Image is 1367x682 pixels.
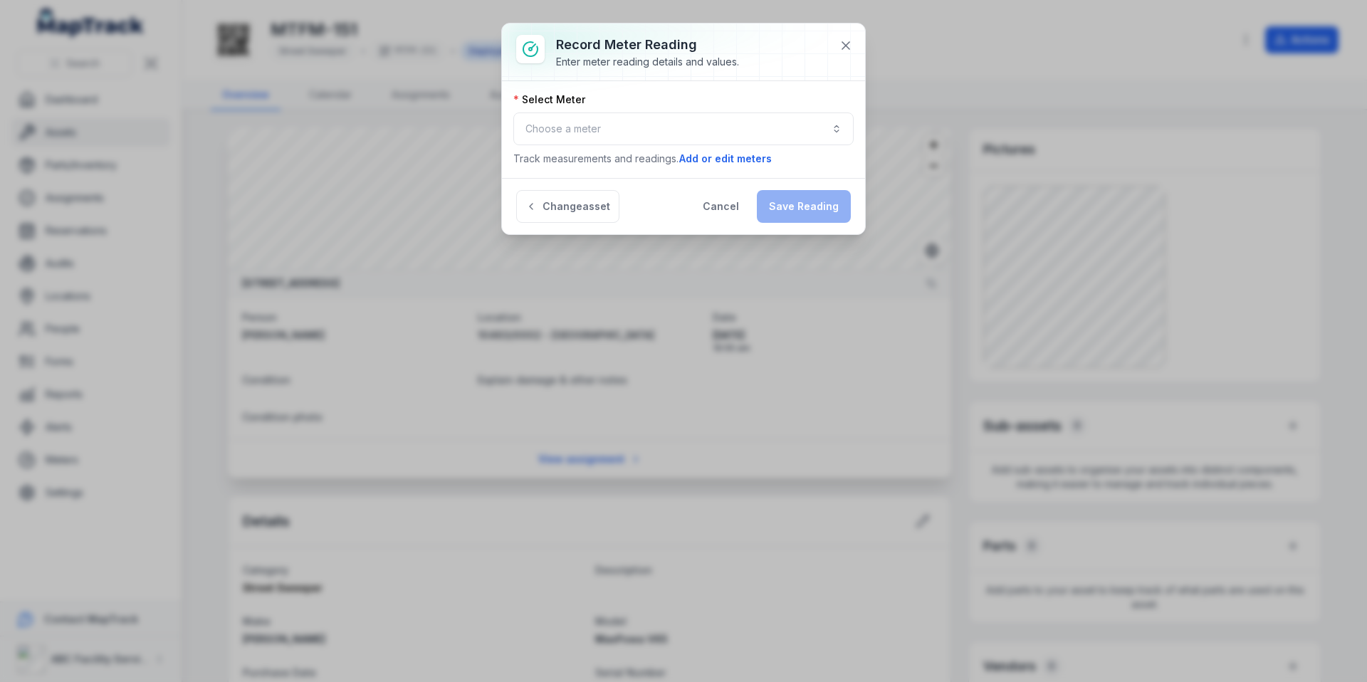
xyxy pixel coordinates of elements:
[513,93,585,107] label: Select Meter
[679,151,772,167] button: Add or edit meters
[513,151,854,167] p: Track measurements and readings.
[513,112,854,145] button: Choose a meter
[516,190,619,223] button: Changeasset
[691,190,751,223] button: Cancel
[556,35,739,55] h3: Record meter reading
[556,55,739,69] div: Enter meter reading details and values.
